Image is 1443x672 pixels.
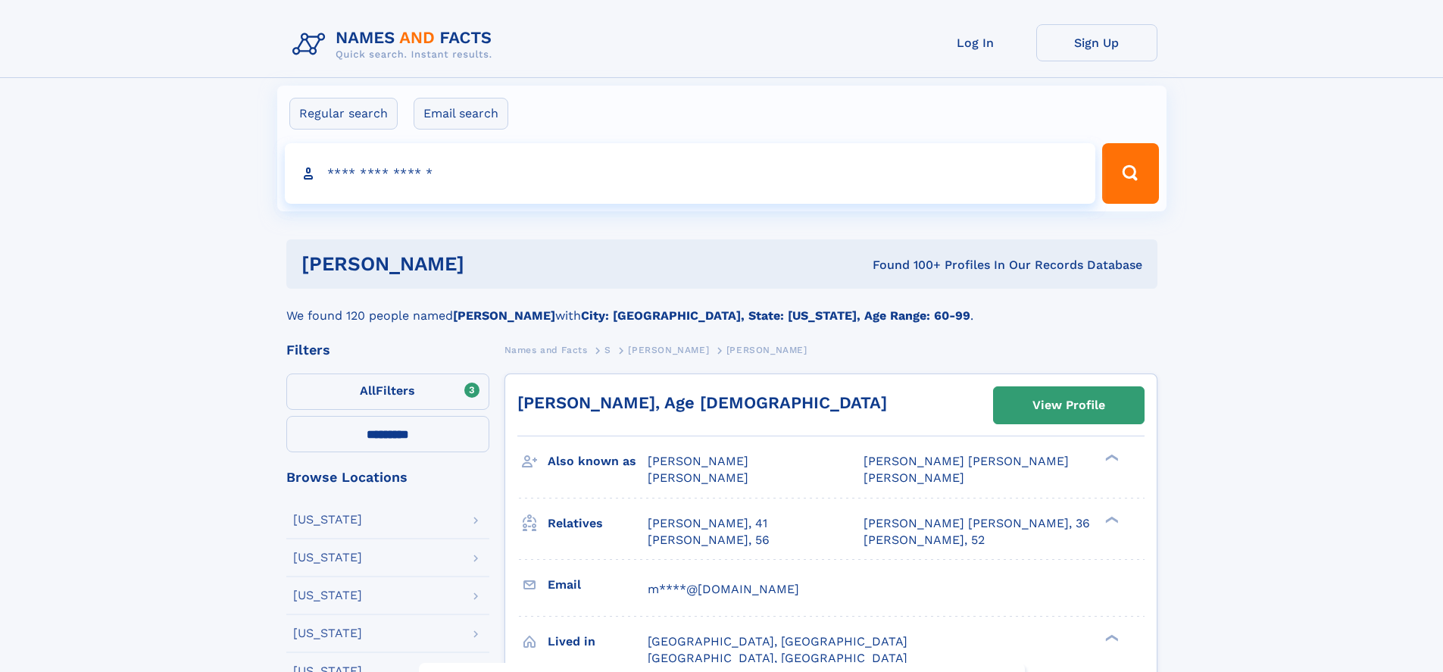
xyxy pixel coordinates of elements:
[628,345,709,355] span: [PERSON_NAME]
[864,515,1090,532] a: [PERSON_NAME] [PERSON_NAME], 36
[293,589,362,602] div: [US_STATE]
[504,340,588,359] a: Names and Facts
[517,393,887,412] a: [PERSON_NAME], Age [DEMOGRAPHIC_DATA]
[548,449,648,474] h3: Also known as
[286,289,1157,325] div: We found 120 people named with .
[648,634,907,649] span: [GEOGRAPHIC_DATA], [GEOGRAPHIC_DATA]
[994,387,1144,424] a: View Profile
[301,255,669,273] h1: [PERSON_NAME]
[289,98,398,130] label: Regular search
[293,627,362,639] div: [US_STATE]
[648,470,748,485] span: [PERSON_NAME]
[648,454,748,468] span: [PERSON_NAME]
[548,629,648,655] h3: Lived in
[548,572,648,598] h3: Email
[668,257,1142,273] div: Found 100+ Profiles In Our Records Database
[414,98,508,130] label: Email search
[548,511,648,536] h3: Relatives
[293,514,362,526] div: [US_STATE]
[286,374,489,410] label: Filters
[581,308,970,323] b: City: [GEOGRAPHIC_DATA], State: [US_STATE], Age Range: 60-99
[864,454,1069,468] span: [PERSON_NAME] [PERSON_NAME]
[915,24,1036,61] a: Log In
[286,24,504,65] img: Logo Names and Facts
[1036,24,1157,61] a: Sign Up
[360,383,376,398] span: All
[1032,388,1105,423] div: View Profile
[1101,633,1120,642] div: ❯
[604,340,611,359] a: S
[604,345,611,355] span: S
[1102,143,1158,204] button: Search Button
[1101,514,1120,524] div: ❯
[864,532,985,549] a: [PERSON_NAME], 52
[285,143,1096,204] input: search input
[1101,453,1120,463] div: ❯
[453,308,555,323] b: [PERSON_NAME]
[286,343,489,357] div: Filters
[864,470,964,485] span: [PERSON_NAME]
[648,515,767,532] a: [PERSON_NAME], 41
[293,552,362,564] div: [US_STATE]
[648,532,770,549] a: [PERSON_NAME], 56
[726,345,807,355] span: [PERSON_NAME]
[628,340,709,359] a: [PERSON_NAME]
[286,470,489,484] div: Browse Locations
[648,651,907,665] span: [GEOGRAPHIC_DATA], [GEOGRAPHIC_DATA]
